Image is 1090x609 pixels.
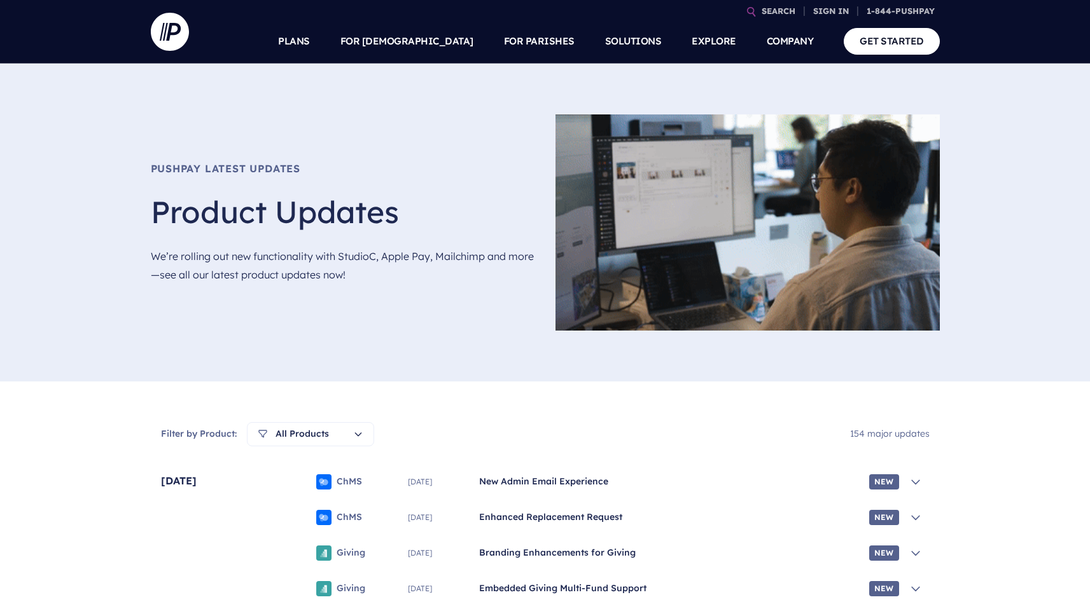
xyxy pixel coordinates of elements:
span: Enhanced Replacement Request [479,511,864,524]
span: Embedded Giving Multi-Fund Support [479,582,864,595]
span: New [869,581,899,596]
span: [DATE] [408,549,469,557]
span: Filter by Product: [161,428,237,441]
span: New [869,510,899,525]
a: FOR [DEMOGRAPHIC_DATA] [340,19,473,64]
span: [DATE] [161,467,288,604]
a: PLANS [278,19,310,64]
span: [DATE] [408,478,469,486]
button: All Products [247,422,374,446]
a: COMPANY [767,19,814,64]
span: Pushpay Latest Updates [151,161,535,176]
span: [DATE] [408,585,469,592]
span: New [869,474,899,489]
span: New [869,545,899,561]
p: We’re rolling out new functionality with StudioC, Apple Pay, Mailchimp and more—see all our lates... [151,247,535,284]
span: ChMS [337,476,362,488]
span: All Products [258,428,329,441]
a: FOR PARISHES [504,19,575,64]
span: [DATE] [408,514,469,521]
a: EXPLORE [692,19,736,64]
span: ChMS [337,511,362,524]
span: Giving [337,547,365,559]
h1: Product Updates [151,196,535,227]
span: New Admin Email Experience [479,476,864,488]
span: Giving [337,582,365,595]
span: 154 major updates [850,428,930,439]
a: GET STARTED [844,28,940,54]
a: SOLUTIONS [605,19,662,64]
span: Branding Enhancements for Giving [479,547,864,559]
img: Wu8uyGq4QNLFeSviyBY32K.jpg [555,114,940,331]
